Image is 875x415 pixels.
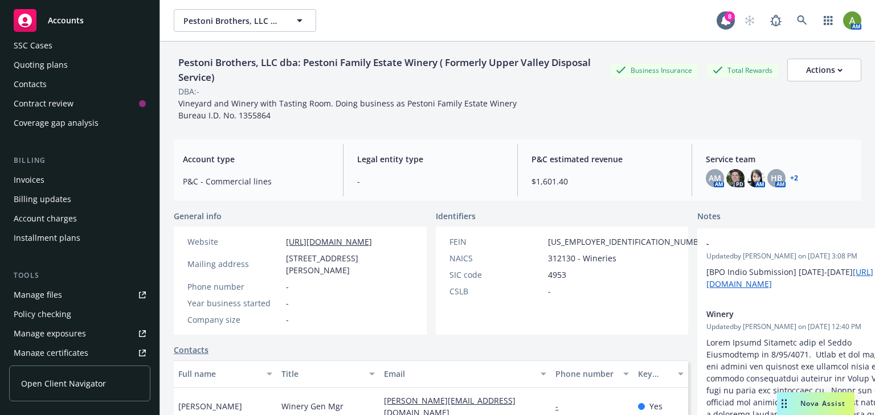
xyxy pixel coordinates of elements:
[286,281,289,293] span: -
[174,210,222,222] span: General info
[649,400,663,412] span: Yes
[187,236,281,248] div: Website
[777,392,854,415] button: Nova Assist
[806,59,843,81] div: Actions
[777,392,791,415] div: Drag to move
[14,75,47,93] div: Contacts
[14,114,99,132] div: Coverage gap analysis
[14,171,44,189] div: Invoices
[14,94,73,113] div: Contract review
[9,229,150,247] a: Installment plans
[187,297,281,309] div: Year business started
[725,11,735,22] div: 8
[286,297,289,309] span: -
[9,190,150,208] a: Billing updates
[187,314,281,326] div: Company size
[726,169,745,187] img: photo
[174,9,316,32] button: Pestoni Brothers, LLC dba: Pestoni Family Estate Winery ( Formerly Upper Valley Disposal Service)
[800,398,845,408] span: Nova Assist
[548,285,551,297] span: -
[183,153,329,165] span: Account type
[707,63,778,77] div: Total Rewards
[14,305,71,323] div: Policy checking
[281,368,363,380] div: Title
[548,236,711,248] span: [US_EMPLOYER_IDENTIFICATION_NUMBER]
[187,258,281,270] div: Mailing address
[178,400,242,412] span: [PERSON_NAME]
[843,11,861,30] img: photo
[178,98,517,121] span: Vineyard and Winery with Tasting Room. Doing business as Pestoni Family Estate Winery Bureau I.D....
[9,5,150,36] a: Accounts
[357,175,504,187] span: -
[548,269,566,281] span: 4953
[706,308,875,320] span: Winery
[277,360,380,388] button: Title
[638,368,671,380] div: Key contact
[764,9,787,32] a: Report a Bug
[9,305,150,323] a: Policy checking
[14,36,52,55] div: SSC Cases
[14,190,71,208] div: Billing updates
[183,15,282,27] span: Pestoni Brothers, LLC dba: Pestoni Family Estate Winery ( Formerly Upper Valley Disposal Service)
[449,285,543,297] div: CSLB
[633,360,688,388] button: Key contact
[14,229,80,247] div: Installment plans
[551,360,633,388] button: Phone number
[9,209,150,228] a: Account charges
[9,36,150,55] a: SSC Cases
[379,360,551,388] button: Email
[706,266,873,289] a: [URL][DOMAIN_NAME]
[174,360,277,388] button: Full name
[449,252,543,264] div: NAICS
[706,237,875,249] span: -
[174,344,208,356] a: Contacts
[9,56,150,74] a: Quoting plans
[9,94,150,113] a: Contract review
[791,9,813,32] a: Search
[817,9,840,32] a: Switch app
[48,16,84,25] span: Accounts
[709,172,721,184] span: AM
[14,286,62,304] div: Manage files
[555,401,567,412] a: -
[178,85,199,97] div: DBA: -
[9,75,150,93] a: Contacts
[174,55,610,85] div: Pestoni Brothers, LLC dba: Pestoni Family Estate Winery ( Formerly Upper Valley Disposal Service)
[14,324,86,343] div: Manage exposures
[531,153,678,165] span: P&C estimated revenue
[548,252,616,264] span: 312130 - Wineries
[9,344,150,362] a: Manage certificates
[771,172,782,184] span: HB
[9,155,150,166] div: Billing
[183,175,329,187] span: P&C - Commercial lines
[787,59,861,81] button: Actions
[286,252,413,276] span: [STREET_ADDRESS][PERSON_NAME]
[357,153,504,165] span: Legal entity type
[9,171,150,189] a: Invoices
[286,314,289,326] span: -
[286,236,372,247] a: [URL][DOMAIN_NAME]
[738,9,761,32] a: Start snowing
[747,169,765,187] img: photo
[384,368,534,380] div: Email
[14,56,68,74] div: Quoting plans
[697,210,721,224] span: Notes
[9,114,150,132] a: Coverage gap analysis
[610,63,698,77] div: Business Insurance
[14,344,88,362] div: Manage certificates
[790,175,798,182] a: +2
[449,236,543,248] div: FEIN
[9,324,150,343] a: Manage exposures
[9,270,150,281] div: Tools
[21,377,106,389] span: Open Client Navigator
[449,269,543,281] div: SIC code
[14,209,77,228] div: Account charges
[436,210,476,222] span: Identifiers
[706,153,852,165] span: Service team
[555,368,616,380] div: Phone number
[531,175,678,187] span: $1,601.40
[9,286,150,304] a: Manage files
[281,400,344,412] span: Winery Gen Mgr
[187,281,281,293] div: Phone number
